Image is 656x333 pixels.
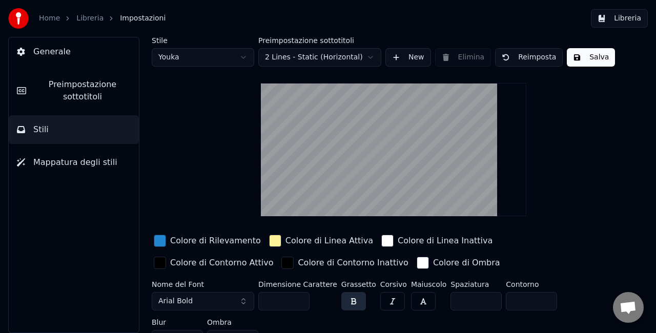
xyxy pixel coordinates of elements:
button: Stili [9,115,139,144]
div: Colore di Linea Inattiva [398,235,493,247]
a: Libreria [76,13,104,24]
label: Maiuscolo [411,281,446,288]
button: Preimpostazione sottotitoli [9,70,139,111]
label: Nome del Font [152,281,254,288]
nav: breadcrumb [39,13,166,24]
label: Preimpostazione sottotitoli [258,37,381,44]
span: Stili [33,123,49,136]
label: Contorno [506,281,557,288]
button: New [385,48,431,67]
button: Generale [9,37,139,66]
span: Preimpostazione sottotitoli [34,78,131,103]
span: Impostazioni [120,13,166,24]
img: youka [8,8,29,29]
button: Mappatura degli stili [9,148,139,177]
span: Arial Bold [158,296,193,306]
label: Grassetto [341,281,376,288]
label: Spaziatura [450,281,502,288]
button: Colore di Contorno Attivo [152,255,275,271]
div: Colore di Rilevamento [170,235,261,247]
button: Colore di Linea Inattiva [379,233,495,249]
div: Colore di Contorno Inattivo [298,257,408,269]
div: Colore di Contorno Attivo [170,257,273,269]
a: Home [39,13,60,24]
div: Colore di Ombra [433,257,500,269]
button: Colore di Contorno Inattivo [279,255,410,271]
div: Aprire la chat [613,292,644,323]
span: Generale [33,46,71,58]
label: Corsivo [380,281,407,288]
button: Salva [567,48,615,67]
label: Dimensione Carattere [258,281,337,288]
button: Reimposta [495,48,563,67]
div: Colore di Linea Attiva [285,235,373,247]
label: Blur [152,319,203,326]
label: Ombra [207,319,258,326]
button: Colore di Rilevamento [152,233,263,249]
button: Colore di Linea Attiva [267,233,375,249]
button: Colore di Ombra [415,255,502,271]
button: Libreria [591,9,648,28]
label: Stile [152,37,254,44]
span: Mappatura degli stili [33,156,117,169]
